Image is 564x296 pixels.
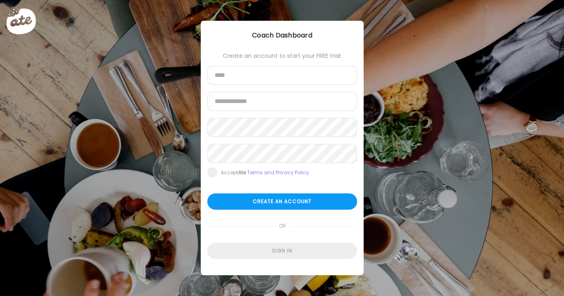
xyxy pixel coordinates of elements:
span: or [275,218,289,234]
div: Create an account to start your FREE trial: [207,53,357,59]
a: Terms and Privacy Policy [247,169,309,176]
div: Create an account [207,193,357,210]
b: Ate [238,169,246,176]
div: Sign in [207,243,357,259]
div: Coach Dashboard [201,31,364,40]
div: Accept [221,169,309,176]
